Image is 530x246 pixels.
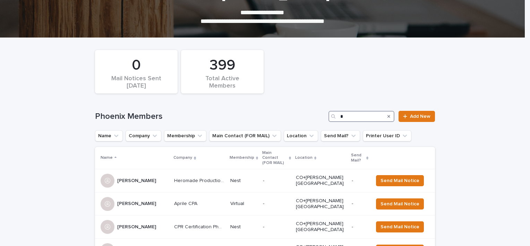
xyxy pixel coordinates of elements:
[284,130,318,141] button: Location
[263,224,290,230] p: -
[107,75,166,90] div: Mail Notices Sent [DATE]
[230,224,257,230] p: Nest
[95,112,326,122] h1: Phoenix Members
[95,215,435,239] tr: [PERSON_NAME][PERSON_NAME] CPR Certification PhoenixCPR Certification Phoenix Nest-CO+[PERSON_NAM...
[230,154,254,162] p: Membership
[321,130,360,141] button: Send Mail?
[174,177,226,184] p: Heromade Productions
[295,154,313,162] p: Location
[262,149,287,167] p: Main Contact (FOR MAIL)
[101,154,113,162] p: Name
[381,177,419,184] span: Send Mail Notice
[174,223,226,230] p: CPR Certification Phoenix
[381,223,419,230] span: Send Mail Notice
[230,201,257,207] p: Virtual
[117,177,157,184] p: [PERSON_NAME]
[352,178,368,184] p: -
[352,224,368,230] p: -
[352,201,368,207] p: -
[376,221,424,232] button: Send Mail Notice
[117,199,157,207] p: [PERSON_NAME]
[296,175,347,187] p: CO+[PERSON_NAME][GEOGRAPHIC_DATA]
[381,200,419,207] span: Send Mail Notice
[173,154,192,162] p: Company
[376,198,424,210] button: Send Mail Notice
[107,57,166,74] div: 0
[296,221,347,233] p: CO+[PERSON_NAME][GEOGRAPHIC_DATA]
[399,111,435,122] a: Add New
[209,130,281,141] button: Main Contact (FOR MAIL)
[328,111,394,122] input: Search
[174,199,199,207] p: Aprile CPA
[193,75,252,90] div: Total Active Members
[363,130,411,141] button: Printer User ID
[410,114,430,119] span: Add New
[263,201,290,207] p: -
[126,130,161,141] button: Company
[95,130,123,141] button: Name
[95,192,435,215] tr: [PERSON_NAME][PERSON_NAME] Aprile CPAAprile CPA Virtual-CO+[PERSON_NAME][GEOGRAPHIC_DATA]-Send Ma...
[376,175,424,186] button: Send Mail Notice
[117,223,157,230] p: [PERSON_NAME]
[263,178,290,184] p: -
[164,130,206,141] button: Membership
[296,198,347,210] p: CO+[PERSON_NAME][GEOGRAPHIC_DATA]
[351,151,364,164] p: Send Mail?
[95,169,435,192] tr: [PERSON_NAME][PERSON_NAME] Heromade ProductionsHeromade Productions Nest-CO+[PERSON_NAME][GEOGRAP...
[193,57,252,74] div: 399
[230,178,257,184] p: Nest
